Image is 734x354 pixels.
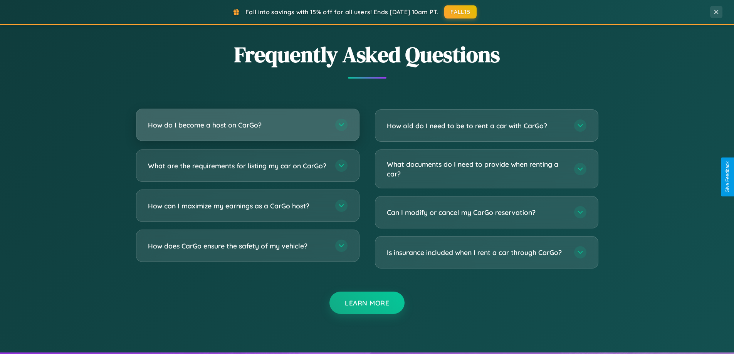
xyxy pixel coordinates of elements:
[148,241,328,251] h3: How does CarGo ensure the safety of my vehicle?
[387,248,566,257] h3: Is insurance included when I rent a car through CarGo?
[245,8,438,16] span: Fall into savings with 15% off for all users! Ends [DATE] 10am PT.
[329,292,405,314] button: Learn More
[136,40,598,69] h2: Frequently Asked Questions
[148,201,328,211] h3: How can I maximize my earnings as a CarGo host?
[387,208,566,217] h3: Can I modify or cancel my CarGo reservation?
[725,161,730,193] div: Give Feedback
[387,159,566,178] h3: What documents do I need to provide when renting a car?
[444,5,477,18] button: FALL15
[387,121,566,131] h3: How old do I need to be to rent a car with CarGo?
[148,120,328,130] h3: How do I become a host on CarGo?
[148,161,328,171] h3: What are the requirements for listing my car on CarGo?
